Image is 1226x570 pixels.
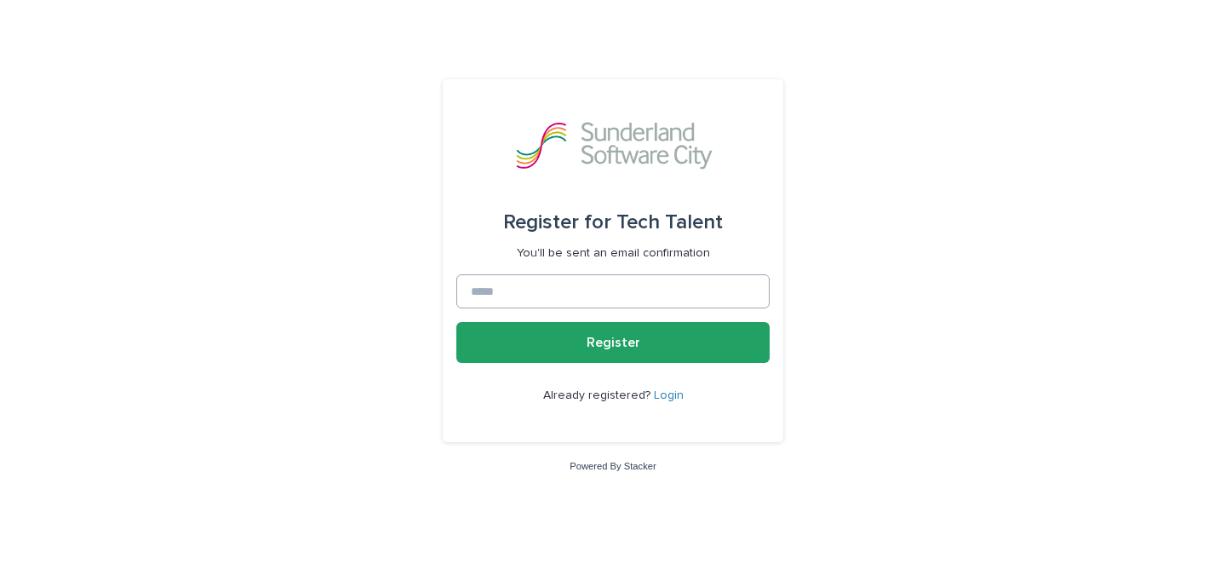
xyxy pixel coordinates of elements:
[543,389,654,401] span: Already registered?
[456,322,770,363] button: Register
[570,461,656,471] a: Powered By Stacker
[587,336,640,349] span: Register
[517,246,710,261] p: You'll be sent an email confirmation
[654,389,684,401] a: Login
[503,199,723,246] div: Tech Talent
[511,120,715,171] img: GVzBcg19RCOYju8xzymn
[503,212,611,233] span: Register for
